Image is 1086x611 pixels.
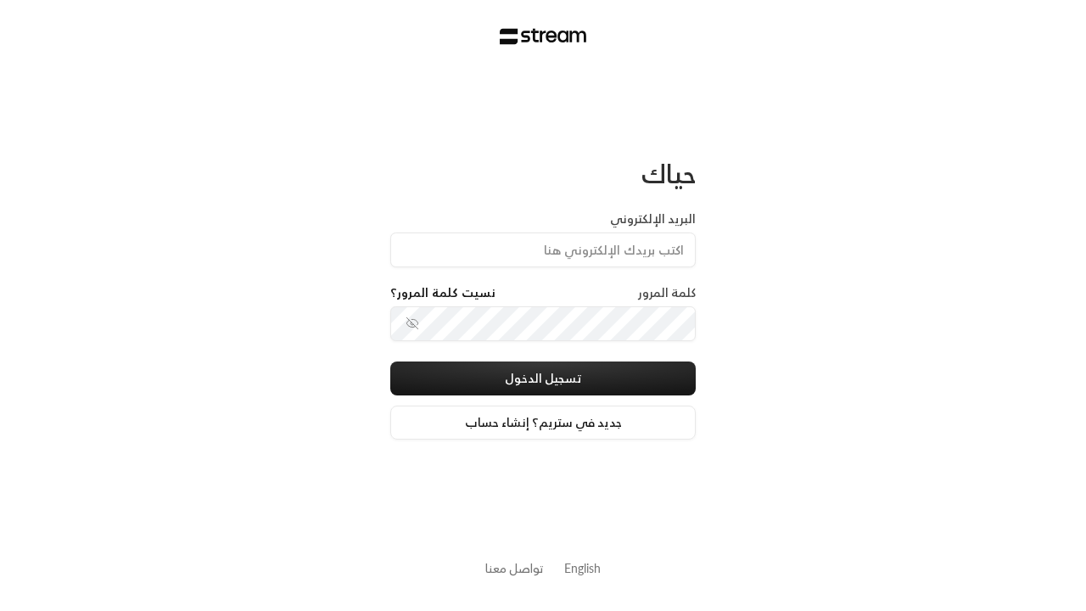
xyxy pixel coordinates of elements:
a: English [564,552,601,584]
input: اكتب بريدك الإلكتروني هنا [390,233,696,267]
button: toggle password visibility [399,310,426,337]
a: جديد في ستريم؟ إنشاء حساب [390,406,696,440]
label: البريد الإلكتروني [610,210,696,227]
button: تسجيل الدخول [390,362,696,395]
button: تواصل معنا [485,559,544,577]
label: كلمة المرور [638,284,696,301]
a: تواصل معنا [485,558,544,579]
span: حياك [641,151,696,196]
img: Stream Logo [500,28,587,45]
a: نسيت كلمة المرور؟ [390,284,495,301]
